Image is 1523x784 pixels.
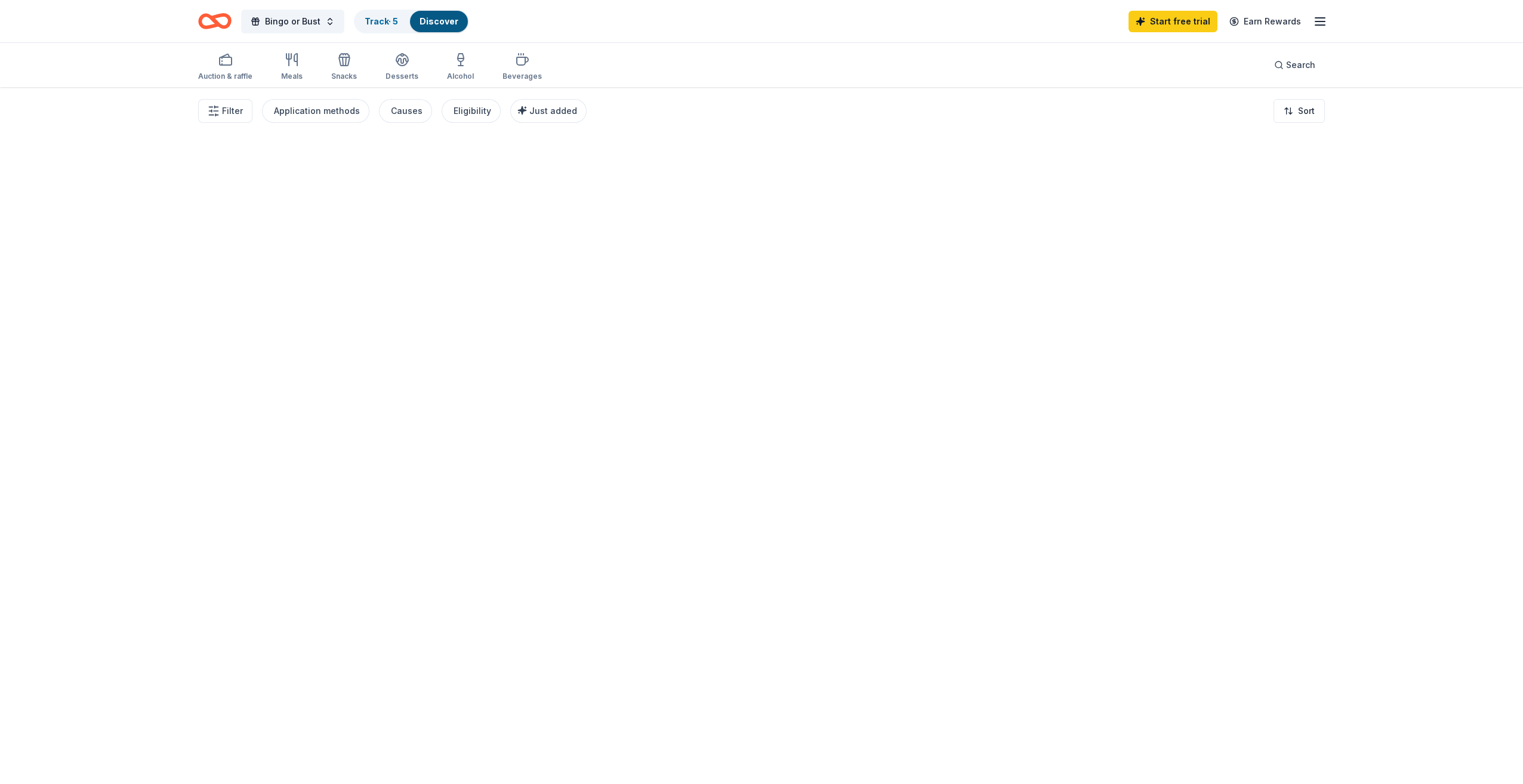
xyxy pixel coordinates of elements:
button: Auction & raffle [198,48,252,87]
button: Filter [198,99,252,123]
div: Beverages [502,72,542,81]
a: Earn Rewards [1222,11,1308,32]
button: Causes [379,99,432,123]
div: Auction & raffle [198,72,252,81]
button: Snacks [331,48,357,87]
a: Discover [420,16,458,26]
button: Bingo or Bust [241,10,344,33]
span: Filter [222,104,243,118]
button: Desserts [386,48,418,87]
a: Home [198,7,232,35]
div: Eligibility [454,104,491,118]
button: Meals [281,48,303,87]
div: Snacks [331,72,357,81]
span: Search [1286,58,1315,72]
span: Sort [1298,104,1315,118]
button: Alcohol [447,48,474,87]
button: Sort [1274,99,1325,123]
a: Track· 5 [365,16,398,26]
span: Bingo or Bust [265,14,320,29]
div: Causes [391,104,423,118]
button: Application methods [262,99,369,123]
button: Just added [510,99,587,123]
a: Start free trial [1129,11,1217,32]
button: Search [1265,53,1325,77]
button: Eligibility [442,99,501,123]
button: Beverages [502,48,542,87]
div: Meals [281,72,303,81]
span: Just added [529,106,577,116]
div: Desserts [386,72,418,81]
div: Application methods [274,104,360,118]
button: Track· 5Discover [354,10,469,33]
div: Alcohol [447,72,474,81]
